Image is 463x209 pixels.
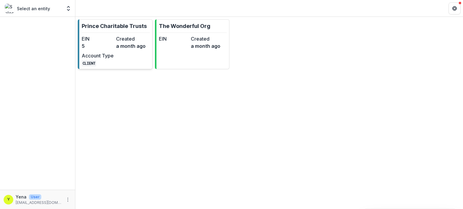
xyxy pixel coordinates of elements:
[449,2,461,14] button: Get Help
[82,52,114,59] dt: Account Type
[82,22,147,30] p: Prince Charitable Trusts
[16,194,27,200] p: Yena
[64,2,73,14] button: Open entity switcher
[17,5,50,12] p: Select an entity
[82,60,96,66] code: CLIENT
[159,35,188,42] dt: EIN
[116,35,148,42] dt: Created
[155,19,230,69] a: The Wonderful OrgEINCreateda month ago
[29,194,41,200] p: User
[82,35,114,42] dt: EIN
[159,22,210,30] p: The Wonderful Org
[64,196,71,203] button: More
[7,198,10,201] div: Yena
[5,4,14,13] img: Select an entity
[82,42,114,50] dd: 5
[78,19,153,69] a: Prince Charitable TrustsEIN5Createda month agoAccount TypeCLIENT
[116,42,148,50] dd: a month ago
[16,200,62,205] p: [EMAIL_ADDRESS][DOMAIN_NAME]
[191,42,220,50] dd: a month ago
[191,35,220,42] dt: Created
